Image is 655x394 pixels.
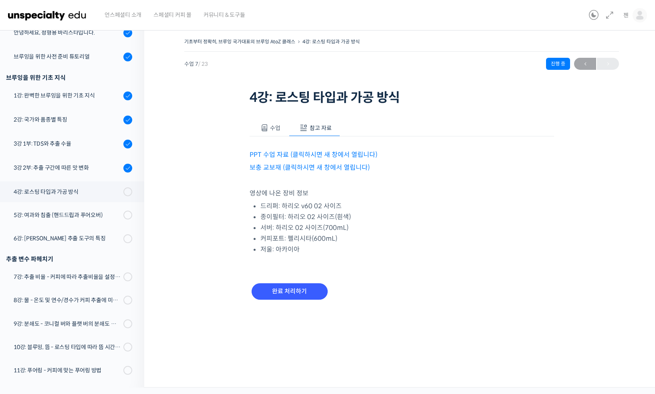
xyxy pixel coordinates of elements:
div: 추출 변수 파헤치기 [6,254,132,264]
span: ← [574,59,596,69]
h1: 4강: 로스팅 타입과 가공 방식 [250,90,554,105]
div: 1강: 완벽한 브루잉을 위한 기초 지식 [14,91,121,100]
a: ←이전 [574,58,596,70]
span: 수업 [270,124,280,132]
div: 진행 중 [546,58,570,70]
div: 7강: 추출 비율 - 커피에 따라 추출비율을 설정하는 방법 [14,272,121,281]
a: 기초부터 정확히, 브루잉 국가대표의 브루잉 AtoZ 클래스 [184,39,295,45]
a: 홈 [2,254,53,274]
span: 대화 [73,267,83,273]
div: 8강: 물 - 온도 및 연수/경수가 커피 추출에 미치는 영향 [14,296,121,305]
span: 젠 [623,12,629,19]
a: 4강: 로스팅 타입과 가공 방식 [302,39,360,45]
a: 보충 교보재 (클릭하시면 새 창에서 열립니다) [250,163,370,172]
span: / 23 [198,61,208,67]
div: 안녕하세요, 정형용 바리스타입니다. [14,28,121,37]
div: 4강: 로스팅 타입과 가공 방식 [14,187,121,196]
div: 2강: 국가와 품종별 특징 [14,115,121,124]
div: 브루잉을 위한 기초 지식 [6,72,132,83]
li: 종이필터: 하리오 02 사이즈(흰색) [260,211,554,222]
div: 6강: [PERSON_NAME] 추출 도구의 특징 [14,234,121,243]
span: 수업 7 [184,61,208,67]
div: 11강: 푸어링 - 커피에 맞는 푸어링 방법 [14,366,121,375]
li: 저울: 아카이아 [260,244,554,255]
div: 10강: 블루밍, 뜸 - 로스팅 타입에 따라 뜸 시간을 다르게 해야 하는 이유 [14,343,121,351]
li: 서버: 하리오 02 사이즈(700mL) [260,222,554,233]
div: 3강 1부: TDS와 추출 수율 [14,139,121,148]
div: 9강: 분쇄도 - 코니컬 버와 플랫 버의 분쇄도 차이는 왜 추출 결과물에 영향을 미치는가 [14,319,121,328]
p: 영상에 나온 장비 정보 [250,188,554,199]
input: 완료 처리하기 [252,283,328,300]
li: 드리퍼: 하리오 v60 02 사이즈 [260,201,554,211]
a: PPT 수업 자료 (클릭하시면 새 창에서 열립니다) [250,150,377,159]
div: 브루잉을 위한 사전 준비 튜토리얼 [14,52,121,61]
span: 설정 [124,266,133,273]
li: 커피포트: 펠리시타(600mL) [260,233,554,244]
div: 5강: 여과와 침출 (핸드드립과 푸어오버) [14,211,121,219]
a: 설정 [103,254,154,274]
span: 홈 [25,266,30,273]
div: 3강 2부: 추출 구간에 따른 맛 변화 [14,163,121,172]
a: 대화 [53,254,103,274]
span: 참고 자료 [310,124,332,132]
